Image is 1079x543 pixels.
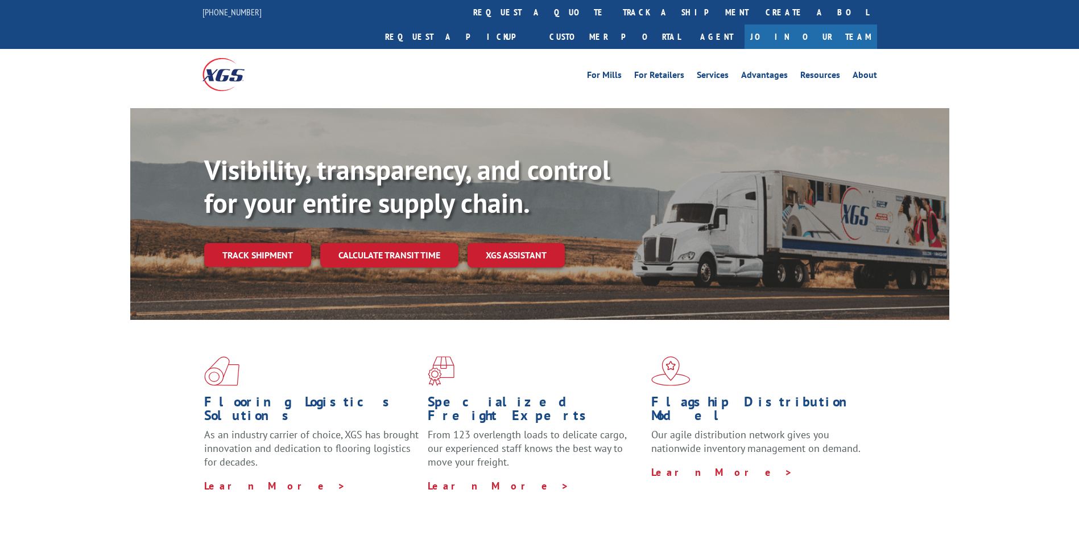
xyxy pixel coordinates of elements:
h1: Flooring Logistics Solutions [204,395,419,428]
img: xgs-icon-focused-on-flooring-red [428,356,454,386]
a: Learn More > [204,479,346,492]
img: xgs-icon-flagship-distribution-model-red [651,356,691,386]
img: xgs-icon-total-supply-chain-intelligence-red [204,356,239,386]
a: Join Our Team [745,24,877,49]
a: Learn More > [428,479,569,492]
a: Resources [800,71,840,83]
a: [PHONE_NUMBER] [202,6,262,18]
a: For Mills [587,71,622,83]
h1: Specialized Freight Experts [428,395,643,428]
a: Learn More > [651,466,793,479]
a: XGS ASSISTANT [468,243,565,268]
a: Agent [689,24,745,49]
span: As an industry carrier of choice, XGS has brought innovation and dedication to flooring logistics... [204,428,419,468]
span: Our agile distribution network gives you nationwide inventory management on demand. [651,428,861,455]
p: From 123 overlength loads to delicate cargo, our experienced staff knows the best way to move you... [428,428,643,479]
a: Request a pickup [377,24,541,49]
a: Advantages [741,71,788,83]
a: About [853,71,877,83]
a: Services [697,71,729,83]
a: Track shipment [204,243,311,267]
a: For Retailers [634,71,684,83]
a: Calculate transit time [320,243,458,268]
a: Customer Portal [541,24,689,49]
b: Visibility, transparency, and control for your entire supply chain. [204,152,610,220]
h1: Flagship Distribution Model [651,395,866,428]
